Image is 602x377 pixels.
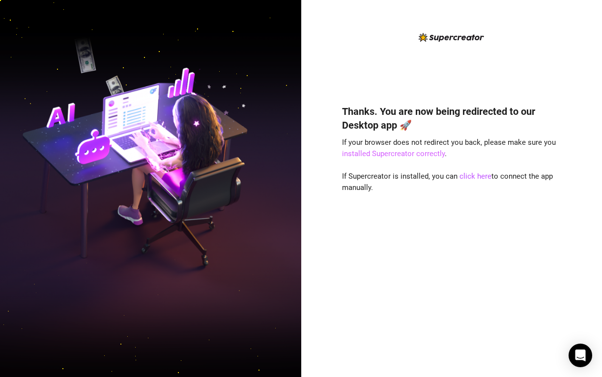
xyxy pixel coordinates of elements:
a: click here [459,172,491,181]
span: If your browser does not redirect you back, please make sure you . [342,138,556,159]
div: Open Intercom Messenger [569,344,592,367]
h4: Thanks. You are now being redirected to our Desktop app 🚀 [342,105,561,132]
span: If Supercreator is installed, you can to connect the app manually. [342,172,553,192]
img: logo-BBDzfeDw.svg [419,33,484,42]
a: installed Supercreator correctly [342,149,445,158]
